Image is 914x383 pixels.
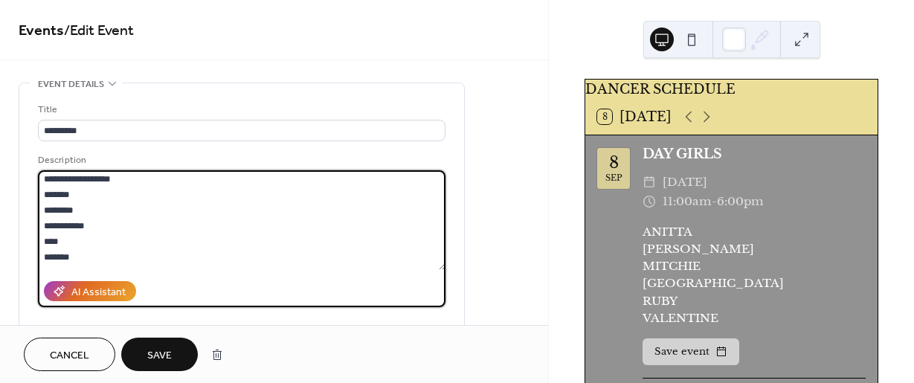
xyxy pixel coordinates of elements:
[24,338,115,371] button: Cancel
[643,173,656,192] div: ​
[643,223,866,326] div: ANITTA [PERSON_NAME] MITCHIE [GEOGRAPHIC_DATA] RUBY VALENTINE
[643,192,656,211] div: ​
[712,192,717,211] span: -
[147,348,172,364] span: Save
[663,192,712,211] span: 11:00am
[19,16,64,45] a: Events
[717,192,764,211] span: 6:00pm
[663,173,707,192] span: [DATE]
[38,77,104,92] span: Event details
[609,155,619,171] div: 8
[38,102,442,118] div: Title
[643,338,739,365] button: Save event
[592,106,677,128] button: 8[DATE]
[605,174,622,182] div: Sep
[643,144,866,164] div: DAY GIRLS
[38,152,442,168] div: Description
[50,348,89,364] span: Cancel
[121,338,198,371] button: Save
[71,285,126,300] div: AI Assistant
[44,281,136,301] button: AI Assistant
[64,16,134,45] span: / Edit Event
[585,80,878,99] div: DANCER SCHEDULE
